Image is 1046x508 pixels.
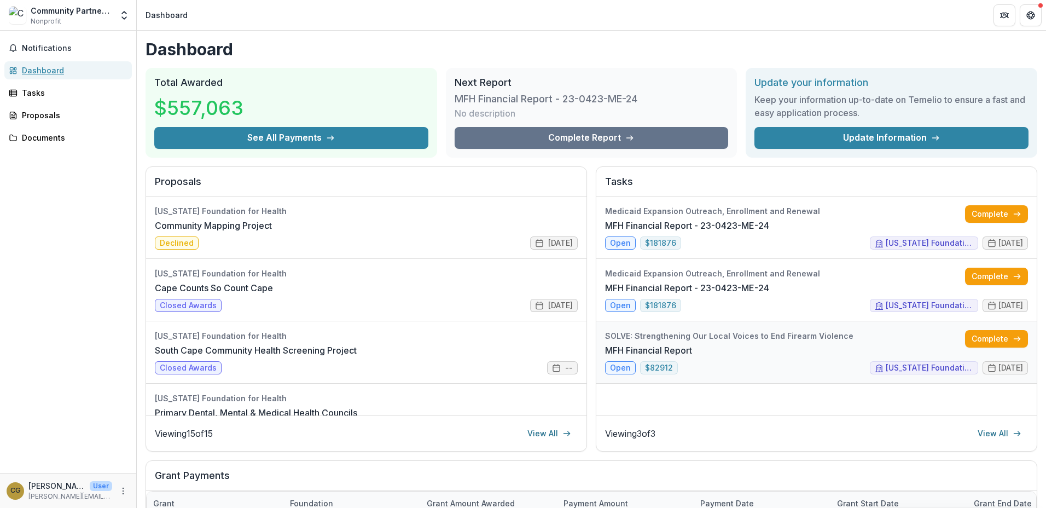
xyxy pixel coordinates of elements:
a: Complete [965,330,1028,348]
h2: Proposals [155,176,578,197]
a: Cape Counts So Count Cape [155,281,273,295]
span: Nonprofit [31,16,61,26]
a: Dashboard [4,61,132,79]
h3: MFH Financial Report - 23-0423-ME-24 [455,93,637,105]
h2: Tasks [605,176,1028,197]
button: Open entity switcher [117,4,132,26]
p: User [90,481,112,491]
a: Proposals [4,106,132,124]
a: Tasks [4,84,132,102]
a: Primary Dental, Mental & Medical Health Councils [155,406,357,419]
h2: Update your information [754,77,1028,89]
a: Complete [965,205,1028,223]
h3: Keep your information up-to-date on Temelio to ensure a fast and easy application process. [754,93,1028,119]
div: Proposals [22,109,123,121]
h2: Grant Payments [155,470,1028,490]
a: View All [521,425,578,442]
a: Documents [4,129,132,147]
div: Documents [22,132,123,143]
a: South Cape Community Health Screening Project [155,344,357,357]
button: Get Help [1020,4,1042,26]
div: Calvin Garner [10,487,21,494]
a: MFH Financial Report [605,344,692,357]
nav: breadcrumb [141,7,192,23]
a: View All [971,425,1028,442]
h2: Total Awarded [154,77,428,89]
a: Complete Report [455,127,729,149]
button: Notifications [4,39,132,57]
p: Viewing 15 of 15 [155,427,213,440]
a: MFH Financial Report - 23-0423-ME-24 [605,281,769,295]
p: [PERSON_NAME][EMAIL_ADDRESS][DOMAIN_NAME] [28,492,112,501]
div: Tasks [22,87,123,99]
a: Update Information [754,127,1028,149]
p: No description [455,107,515,120]
div: Community Partnership Of [GEOGRAPHIC_DATA][US_STATE] [31,5,112,16]
p: [PERSON_NAME] [28,480,85,492]
a: MFH Financial Report - 23-0423-ME-24 [605,219,769,232]
h1: Dashboard [146,39,1037,59]
h3: $557,063 [154,93,243,123]
div: Dashboard [22,65,123,76]
img: Community Partnership Of Southeast Missouri [9,7,26,24]
button: Partners [993,4,1015,26]
button: More [117,484,130,498]
a: Complete [965,268,1028,285]
div: Dashboard [146,9,188,21]
h2: Next Report [455,77,729,89]
p: Viewing 3 of 3 [605,427,655,440]
a: Community Mapping Project [155,219,272,232]
span: Notifications [22,44,127,53]
button: See All Payments [154,127,428,149]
